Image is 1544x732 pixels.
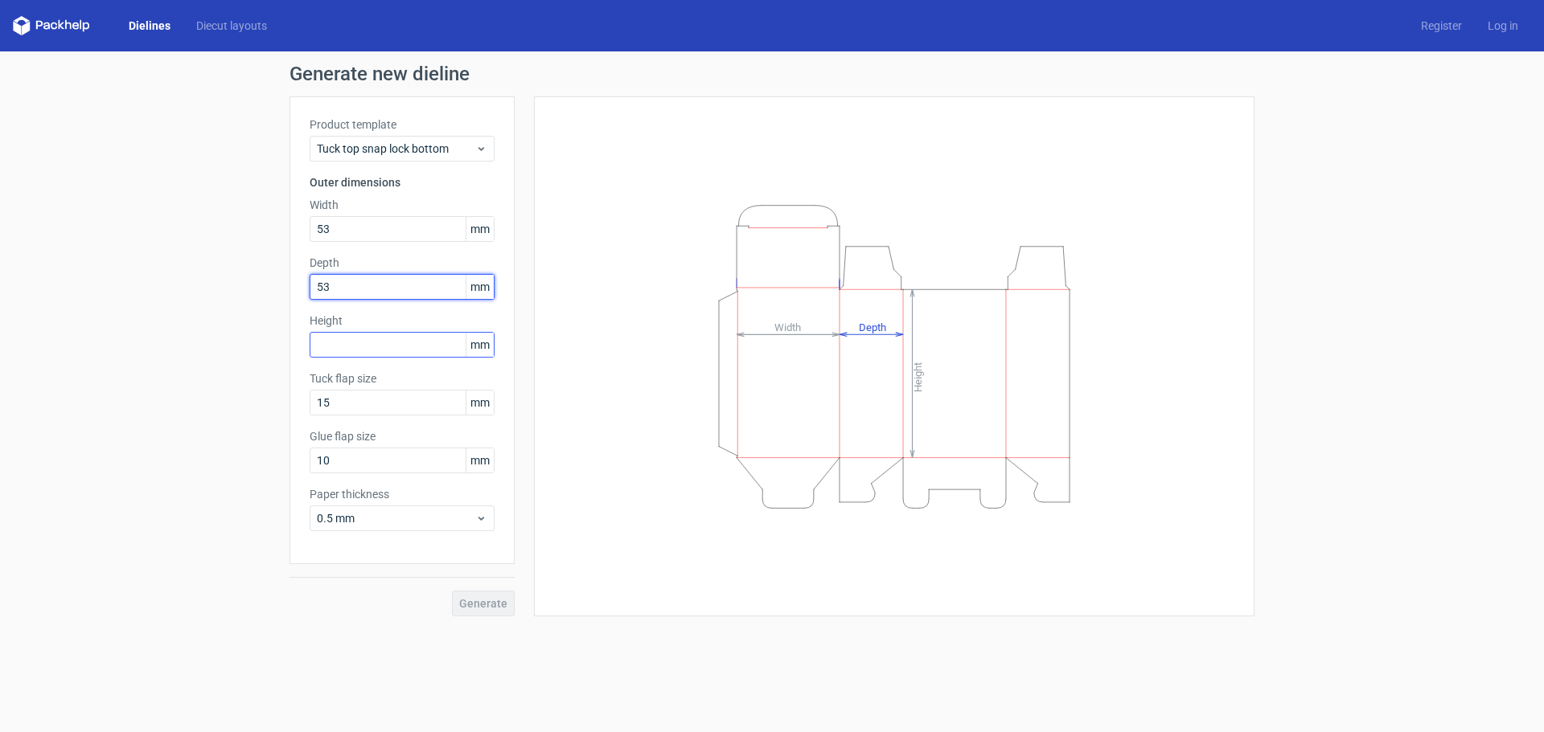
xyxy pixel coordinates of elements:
h3: Outer dimensions [310,174,495,190]
a: Dielines [116,18,183,34]
h1: Generate new dieline [289,64,1254,84]
a: Diecut layouts [183,18,280,34]
span: mm [466,217,494,241]
label: Height [310,313,495,329]
tspan: Width [774,321,801,333]
a: Log in [1475,18,1531,34]
a: Register [1408,18,1475,34]
label: Tuck flap size [310,370,495,386]
span: mm [466,448,494,472]
label: Product template [310,117,495,133]
label: Width [310,197,495,213]
label: Depth [310,255,495,271]
span: mm [466,275,494,299]
label: Glue flap size [310,428,495,444]
span: mm [466,333,494,357]
tspan: Depth [859,321,886,333]
span: 0.5 mm [317,510,475,526]
tspan: Height [912,362,924,391]
label: Paper thickness [310,486,495,502]
span: Tuck top snap lock bottom [317,141,475,157]
span: mm [466,391,494,415]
